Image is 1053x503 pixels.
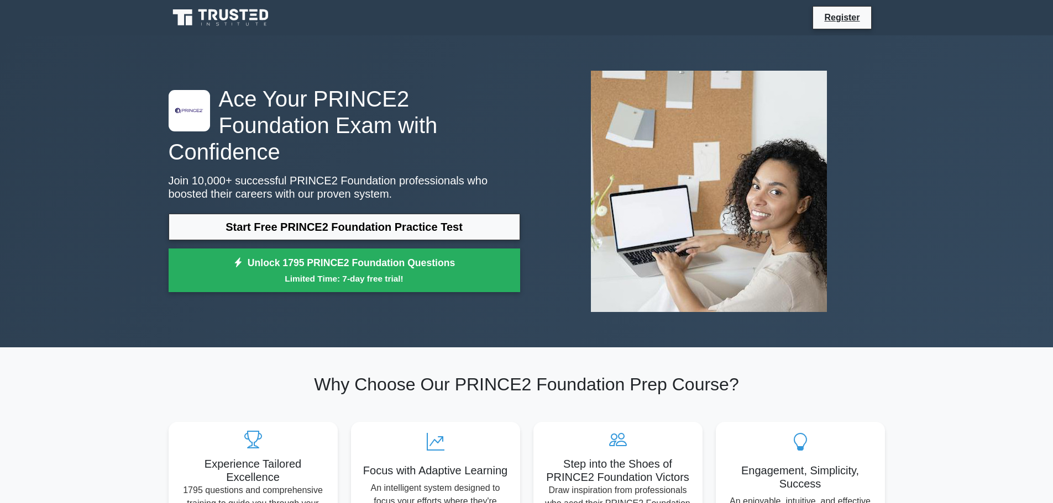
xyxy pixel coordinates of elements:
[182,272,506,285] small: Limited Time: 7-day free trial!
[818,10,866,24] a: Register
[169,374,885,395] h2: Why Choose Our PRINCE2 Foundation Prep Course?
[169,214,520,240] a: Start Free PRINCE2 Foundation Practice Test
[169,86,520,165] h1: Ace Your PRINCE2 Foundation Exam with Confidence
[169,248,520,293] a: Unlock 1795 PRINCE2 Foundation QuestionsLimited Time: 7-day free trial!
[725,464,876,490] h5: Engagement, Simplicity, Success
[177,457,329,484] h5: Experience Tailored Excellence
[360,464,511,477] h5: Focus with Adaptive Learning
[542,457,694,484] h5: Step into the Shoes of PRINCE2 Foundation Victors
[169,174,520,200] p: Join 10,000+ successful PRINCE2 Foundation professionals who boosted their careers with our prove...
